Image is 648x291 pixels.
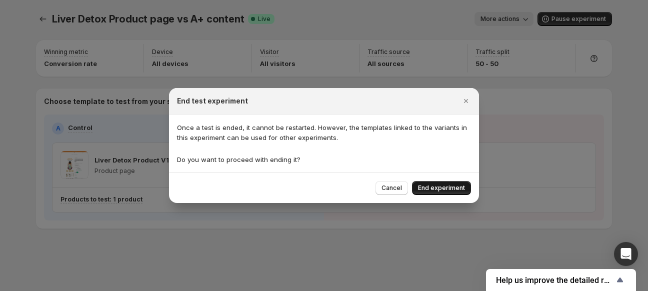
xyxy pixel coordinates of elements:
span: Help us improve the detailed report for A/B campaigns [496,275,614,285]
p: Once a test is ended, it cannot be restarted. However, the templates linked to the variants in th... [177,122,471,142]
span: Cancel [381,184,402,192]
h2: End test experiment [177,96,248,106]
button: End experiment [412,181,471,195]
p: Do you want to proceed with ending it? [177,154,471,164]
button: Close [459,94,473,108]
div: Open Intercom Messenger [614,242,638,266]
button: Show survey - Help us improve the detailed report for A/B campaigns [496,274,626,286]
span: End experiment [418,184,465,192]
button: Cancel [375,181,408,195]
